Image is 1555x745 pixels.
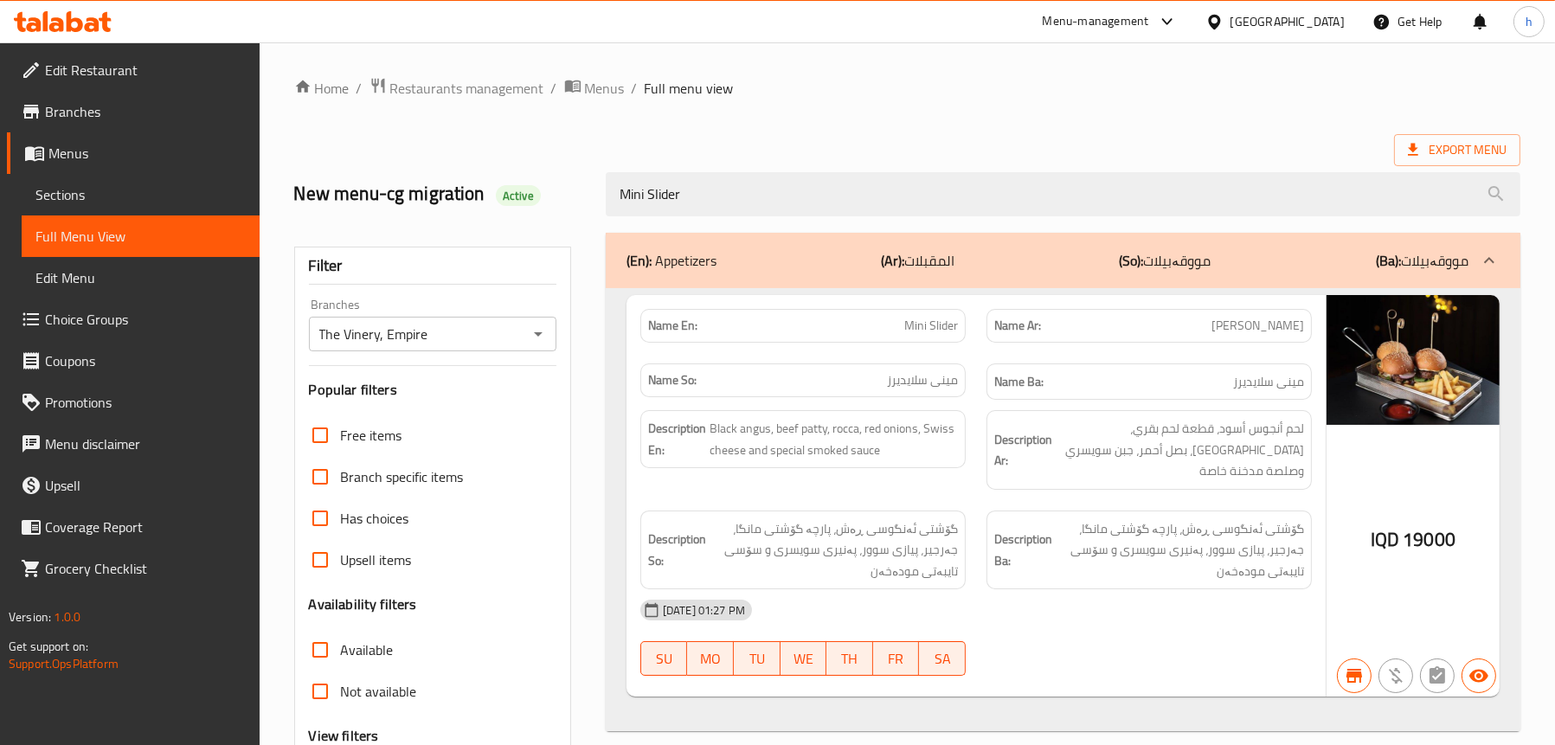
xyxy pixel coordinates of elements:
[309,247,556,285] div: Filter
[309,594,417,614] h3: Availability filters
[904,317,958,335] span: Mini Slider
[585,78,625,99] span: Menus
[687,641,734,676] button: MO
[648,317,697,335] strong: Name En:
[551,78,557,99] li: /
[294,77,1520,100] nav: breadcrumb
[309,380,556,400] h3: Popular filters
[1526,12,1533,31] span: h
[880,646,913,671] span: FR
[606,233,1520,288] div: (En): Appetizers(Ar):المقبلات(So):مووقەبیلات(Ba):مووقەبیلات
[741,646,774,671] span: TU
[1408,139,1507,161] span: Export Menu
[9,652,119,675] a: Support.OpsPlatform
[1120,250,1211,271] p: مووقەبیلات
[7,340,260,382] a: Coupons
[1056,518,1304,582] span: گۆشتی ئەنگوسی ڕەش، پارچە گۆشتی مانگا، جەرجیر، پیازی سوور، پەنیری سویسری و سۆسی تایبەتی مودەخەن
[496,185,541,206] div: Active
[7,382,260,423] a: Promotions
[648,371,697,389] strong: Name So:
[1403,523,1455,556] span: 19000
[1056,418,1304,482] span: لحم أنجوس أسود، قطعة لحم بقري، جرجير، بصل أحمر، جبن سويسري وصلصة مدخنة خاصة
[734,641,781,676] button: TU
[7,506,260,548] a: Coverage Report
[7,132,260,174] a: Menus
[294,181,585,207] h2: New menu-cg migration
[881,250,954,271] p: المقبلات
[994,371,1044,393] strong: Name Ba:
[833,646,866,671] span: TH
[35,267,246,288] span: Edit Menu
[606,172,1520,216] input: search
[710,518,958,582] span: گۆشتی ئەنگوسی ڕەش، پارچە گۆشتی مانگا، جەرجیر، پیازی سوور، پەنیری سویسری و سۆسی تایبەتی مودەخەن
[632,78,638,99] li: /
[1462,658,1496,693] button: Available
[1231,12,1345,31] div: [GEOGRAPHIC_DATA]
[648,529,706,571] strong: Description So:
[645,78,734,99] span: Full menu view
[526,322,550,346] button: Open
[1394,134,1520,166] span: Export Menu
[45,350,246,371] span: Coupons
[1376,247,1401,273] b: (Ba):
[787,646,820,671] span: WE
[1420,658,1455,693] button: Not has choices
[640,641,687,676] button: SU
[887,371,958,389] span: مینی سلایدیرز
[606,288,1520,732] div: (En): Appetizers(Ar):المقبلات(So):مووقەبیلات(Ba):مووقەبیلات
[341,639,394,660] span: Available
[341,425,402,446] span: Free items
[648,646,680,671] span: SU
[919,641,966,676] button: SA
[22,215,260,257] a: Full Menu View
[294,78,350,99] a: Home
[45,558,246,579] span: Grocery Checklist
[341,549,412,570] span: Upsell items
[1378,658,1413,693] button: Purchased item
[7,49,260,91] a: Edit Restaurant
[7,465,260,506] a: Upsell
[341,681,417,702] span: Not available
[7,299,260,340] a: Choice Groups
[369,77,544,100] a: Restaurants management
[873,641,920,676] button: FR
[994,429,1052,472] strong: Description Ar:
[22,257,260,299] a: Edit Menu
[648,418,706,460] strong: Description En:
[9,606,51,628] span: Version:
[45,309,246,330] span: Choice Groups
[35,184,246,205] span: Sections
[45,60,246,80] span: Edit Restaurant
[881,247,904,273] b: (Ar):
[496,188,541,204] span: Active
[1043,11,1149,32] div: Menu-management
[390,78,544,99] span: Restaurants management
[564,77,625,100] a: Menus
[781,641,827,676] button: WE
[54,606,80,628] span: 1.0.0
[45,392,246,413] span: Promotions
[710,418,958,460] span: Black angus, beef patty, rocca, red onions, Swiss cheese and special smoked sauce
[994,529,1052,571] strong: Description Ba:
[1211,317,1304,335] span: [PERSON_NAME]
[35,226,246,247] span: Full Menu View
[7,548,260,589] a: Grocery Checklist
[926,646,959,671] span: SA
[7,423,260,465] a: Menu disclaimer
[357,78,363,99] li: /
[1327,295,1500,425] img: Mini_Slider638628424953785665.jpg
[9,635,88,658] span: Get support on:
[341,508,409,529] span: Has choices
[626,247,652,273] b: (En):
[1120,247,1144,273] b: (So):
[1376,250,1468,271] p: مووقەبیلات
[626,250,716,271] p: Appetizers
[1371,523,1399,556] span: IQD
[994,317,1041,335] strong: Name Ar:
[1233,371,1304,393] span: مینی سلایدیرز
[7,91,260,132] a: Branches
[45,101,246,122] span: Branches
[341,466,464,487] span: Branch specific items
[1337,658,1372,693] button: Branch specific item
[826,641,873,676] button: TH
